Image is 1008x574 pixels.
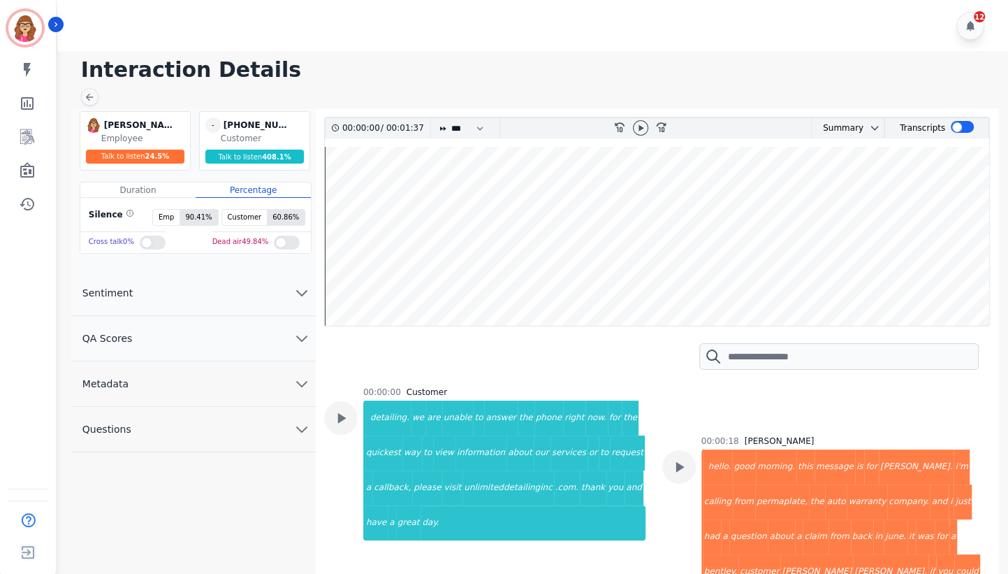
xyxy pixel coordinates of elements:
svg: chevron down [293,285,310,301]
div: is [855,450,865,485]
div: answer [484,401,517,436]
div: callback, [372,471,412,505]
div: a [795,519,803,554]
div: Cross talk 0 % [89,232,134,252]
svg: chevron down [293,421,310,438]
div: Percentage [196,182,311,198]
span: Emp [153,210,180,225]
div: the [518,401,534,436]
div: i [949,485,954,519]
button: Metadata chevron down [71,361,316,407]
div: have [365,505,388,540]
div: phone [534,401,564,436]
svg: chevron down [869,122,880,134]
div: hello. [703,450,733,485]
div: warranty [847,485,887,519]
div: way [402,436,422,471]
div: Talk to listen [205,150,305,164]
span: Metadata [71,377,140,391]
div: a [388,505,395,540]
div: a [365,471,372,505]
div: 00:00:00 [342,118,381,138]
div: Transcripts [900,118,945,138]
div: services [550,436,587,471]
button: chevron down [863,122,880,134]
div: and [624,471,643,505]
div: great [396,505,421,540]
div: request [610,436,645,471]
div: [PERSON_NAME]. [879,450,954,485]
div: had [703,519,722,554]
div: was [916,519,935,554]
div: Customer [407,387,447,398]
div: just [954,485,972,519]
div: message [815,450,855,485]
div: back [851,519,874,554]
div: [PERSON_NAME] [104,117,174,133]
div: we [411,401,425,436]
div: morning. [756,450,796,485]
div: our [534,436,550,471]
div: calling [703,485,733,519]
div: for [608,401,622,436]
div: a [949,519,957,554]
div: about [506,436,534,471]
div: auto [825,485,847,519]
svg: chevron down [293,375,310,392]
div: company. [887,485,930,519]
div: unlimiteddetailinginc [462,471,553,505]
div: are [425,401,441,436]
div: from [733,485,755,519]
div: you [606,471,624,505]
div: [PHONE_NUMBER] [224,117,293,133]
div: Duration [80,182,196,198]
button: Questions chevron down [71,407,316,452]
div: it [907,519,916,554]
button: QA Scores chevron down [71,316,316,361]
span: 60.86 % [267,210,305,225]
div: and [930,485,949,519]
div: Dead air 49.84 % [212,232,269,252]
span: QA Scores [71,331,144,345]
div: claim [803,519,828,554]
div: visit [442,471,462,505]
div: unable [442,401,474,436]
div: [PERSON_NAME] [745,436,815,447]
div: about [768,519,795,554]
div: a [721,519,729,554]
div: to [422,436,433,471]
span: Questions [71,422,143,436]
span: - [205,117,221,133]
div: Summary [812,118,863,138]
span: Sentiment [71,286,144,300]
span: 24.5 % [145,152,170,160]
div: or [587,436,599,471]
button: Sentiment chevron down [71,271,316,316]
div: / [342,118,428,138]
div: to [599,436,610,471]
div: Silence [86,209,134,226]
div: in [873,519,884,554]
div: Employee [101,133,187,144]
div: to [473,401,484,436]
div: question [729,519,768,554]
div: i'm [954,450,969,485]
div: june. [884,519,907,554]
div: the [622,401,638,436]
div: please [412,471,442,505]
svg: chevron down [293,330,310,347]
div: 00:01:37 [384,118,422,138]
div: right [563,401,585,436]
div: 00:00:00 [363,387,401,398]
div: this [796,450,815,485]
div: Customer [221,133,307,144]
div: permaplate, [755,485,809,519]
div: 00:00:18 [701,436,739,447]
div: detailing. [365,401,411,436]
span: 90.41 % [180,210,217,225]
div: thank [580,471,606,505]
div: .com. [554,471,580,505]
span: 408.1 % [262,153,291,161]
div: information [455,436,506,471]
div: view [433,436,455,471]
